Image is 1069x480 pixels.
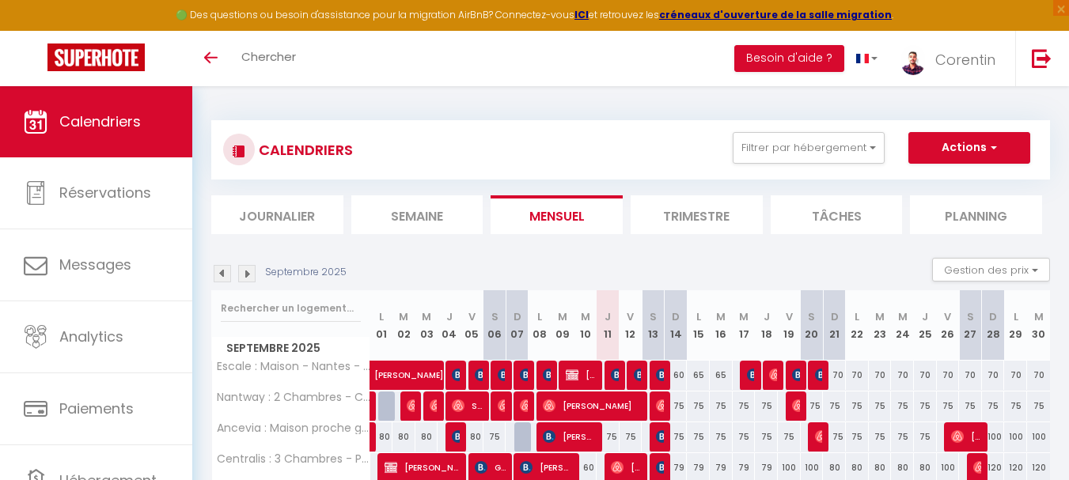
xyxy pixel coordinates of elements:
span: Paiements [59,399,134,418]
th: 27 [959,290,982,361]
div: 75 [733,422,756,452]
th: 26 [937,290,960,361]
span: Centralis : 3 Chambres - Parking inclus [214,453,373,465]
abbr: V [468,309,476,324]
button: Actions [908,132,1030,164]
span: [PERSON_NAME] [656,360,664,390]
th: 17 [733,290,756,361]
div: 70 [1004,361,1027,390]
abbr: M [1034,309,1044,324]
span: [PERSON_NAME] [815,421,823,452]
th: 06 [483,290,506,361]
div: 75 [755,422,778,452]
li: Semaine [351,195,483,234]
div: 80 [461,422,483,452]
abbr: L [537,309,542,324]
th: 10 [574,290,597,361]
div: 70 [1027,361,1050,390]
th: 16 [710,290,733,361]
iframe: Chat [1002,409,1057,468]
abbr: D [831,309,839,324]
div: 75 [710,422,733,452]
th: 05 [461,290,483,361]
span: [PERSON_NAME] [498,360,506,390]
th: 07 [506,290,529,361]
abbr: J [764,309,770,324]
span: [PERSON_NAME] [611,360,619,390]
div: 80 [370,422,393,452]
span: [PERSON_NAME] [792,360,800,390]
div: 75 [733,391,756,421]
span: Corentin [935,50,995,70]
th: 23 [869,290,892,361]
span: [PERSON_NAME] [374,352,483,382]
div: 70 [982,361,1005,390]
span: [PERSON_NAME] [769,360,777,390]
div: 70 [914,361,937,390]
span: Réservations [59,183,151,202]
th: 25 [914,290,937,361]
span: [PERSON_NAME] [520,360,528,390]
div: 75 [846,391,869,421]
a: [PERSON_NAME] [370,422,378,452]
span: [PERSON_NAME] [430,391,438,421]
div: 80 [392,422,415,452]
div: 75 [823,391,846,421]
div: 75 [665,391,688,421]
a: ... Corentin [889,31,1015,86]
div: 75 [778,422,801,452]
div: 70 [937,361,960,390]
span: Srp Sbsa [452,391,483,421]
abbr: M [875,309,885,324]
img: logout [1032,48,1052,68]
span: [PERSON_NAME] [747,360,755,390]
th: 15 [687,290,710,361]
div: 75 [1004,391,1027,421]
span: [PERSON_NAME] [475,360,483,390]
abbr: M [898,309,908,324]
span: [PERSON_NAME] [656,421,664,452]
div: 70 [823,361,846,390]
abbr: L [855,309,859,324]
div: 65 [710,361,733,390]
span: [PERSON_NAME] Saint-Picq [520,391,528,421]
span: Analytics [59,327,123,346]
th: 18 [755,290,778,361]
div: 75 [982,391,1005,421]
span: Escale : Maison - Nantes - Aéroport [214,361,373,372]
abbr: M [581,309,590,324]
abbr: L [1014,309,1018,324]
div: 75 [597,422,620,452]
span: Marine Lericolais [815,360,823,390]
div: 75 [687,391,710,421]
abbr: M [558,309,567,324]
div: 75 [1027,391,1050,421]
th: 12 [620,290,643,361]
abbr: J [605,309,611,324]
div: 75 [483,422,506,452]
span: [PERSON_NAME] [543,421,597,452]
span: Ancevia : Maison proche gare et [GEOGRAPHIC_DATA] avec jardin [214,422,373,434]
span: [PERSON_NAME] [656,391,664,421]
th: 21 [823,290,846,361]
abbr: M [399,309,408,324]
li: Journalier [211,195,343,234]
div: 75 [959,391,982,421]
li: Trimestre [631,195,763,234]
abbr: S [491,309,498,324]
th: 01 [370,290,393,361]
p: Septembre 2025 [265,265,347,280]
div: 75 [937,391,960,421]
a: [PERSON_NAME] [370,361,393,391]
a: ICI [574,8,589,21]
div: 70 [869,361,892,390]
th: 20 [801,290,824,361]
div: 75 [846,422,869,452]
h3: CALENDRIERS [255,132,353,168]
div: 70 [846,361,869,390]
div: 70 [891,361,914,390]
span: Septembre 2025 [212,337,370,360]
div: 75 [914,422,937,452]
th: 29 [1004,290,1027,361]
abbr: L [696,309,701,324]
